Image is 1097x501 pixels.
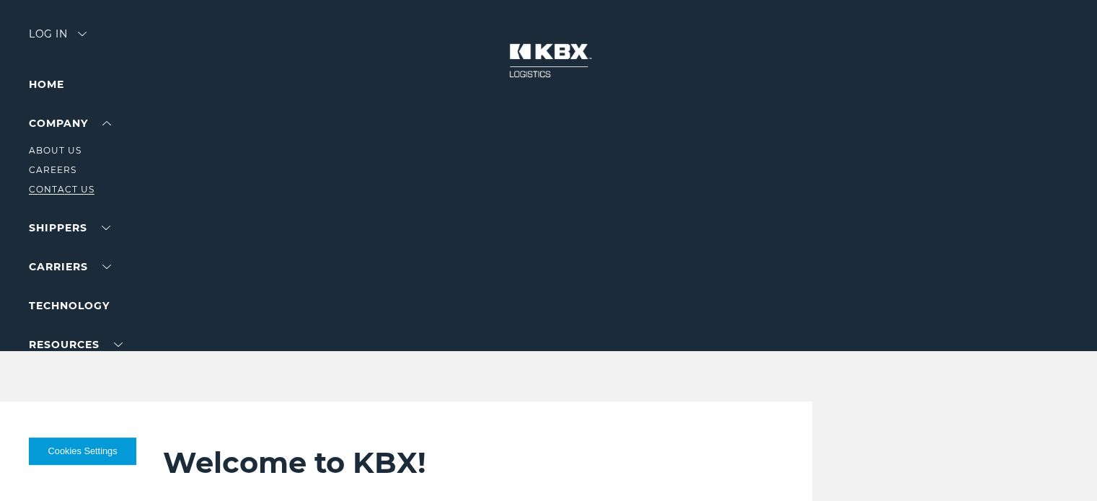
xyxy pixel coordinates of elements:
[29,184,94,195] a: Contact Us
[29,117,111,130] a: Company
[29,260,111,273] a: Carriers
[29,145,81,156] a: About Us
[29,438,136,465] button: Cookies Settings
[29,78,64,91] a: Home
[29,221,110,234] a: SHIPPERS
[495,29,603,92] img: kbx logo
[163,445,755,481] h2: Welcome to KBX!
[29,299,110,312] a: Technology
[29,338,123,351] a: RESOURCES
[29,29,87,50] div: Log in
[29,164,76,175] a: Careers
[78,32,87,36] img: arrow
